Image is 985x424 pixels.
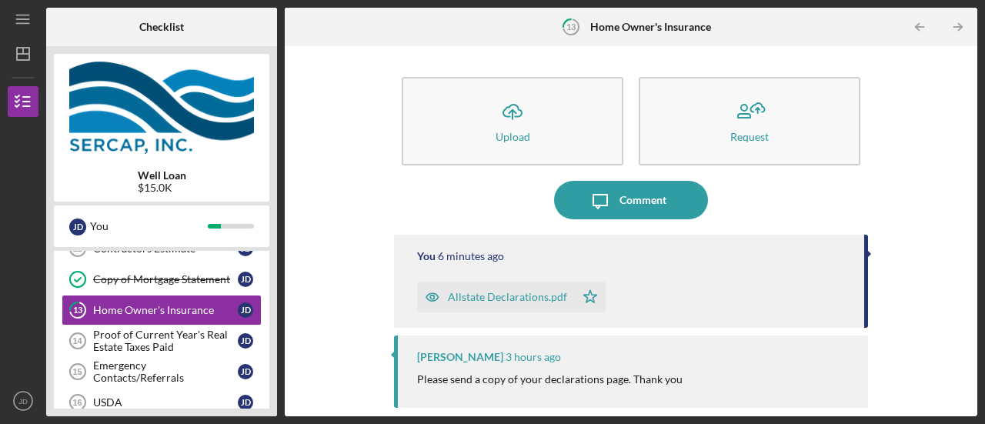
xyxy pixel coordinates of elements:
[138,182,186,194] div: $15.0K
[238,302,253,318] div: J D
[566,22,575,32] tspan: 13
[62,356,262,387] a: 15Emergency Contacts/ReferralsJD
[93,304,238,316] div: Home Owner's Insurance
[448,291,567,303] div: Allstate Declarations.pdf
[139,21,184,33] b: Checklist
[590,21,711,33] b: Home Owner's Insurance
[93,359,238,384] div: Emergency Contacts/Referrals
[93,329,238,353] div: Proof of Current Year's Real Estate Taxes Paid
[417,282,606,312] button: Allstate Declarations.pdf
[54,62,269,154] img: Product logo
[619,181,666,219] div: Comment
[238,364,253,379] div: J D
[506,351,561,363] time: 2025-09-17 12:12
[90,213,208,239] div: You
[238,333,253,349] div: J D
[93,396,238,409] div: USDA
[417,250,436,262] div: You
[72,367,82,376] tspan: 15
[402,77,623,165] button: Upload
[62,295,262,326] a: 13Home Owner's InsuranceJD
[554,181,708,219] button: Comment
[417,371,683,388] p: Please send a copy of your declarations page. Thank you
[69,219,86,235] div: J D
[8,386,38,416] button: JD
[62,326,262,356] a: 14Proof of Current Year's Real Estate Taxes PaidJD
[438,250,504,262] time: 2025-09-17 14:50
[238,272,253,287] div: J D
[238,395,253,410] div: J D
[73,305,82,315] tspan: 13
[62,387,262,418] a: 16USDAJD
[496,131,530,142] div: Upload
[72,398,82,407] tspan: 16
[730,131,769,142] div: Request
[639,77,860,165] button: Request
[417,351,503,363] div: [PERSON_NAME]
[62,264,262,295] a: Copy of Mortgage StatementJD
[18,397,28,406] text: JD
[72,336,82,346] tspan: 14
[93,273,238,285] div: Copy of Mortgage Statement
[138,169,186,182] b: Well Loan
